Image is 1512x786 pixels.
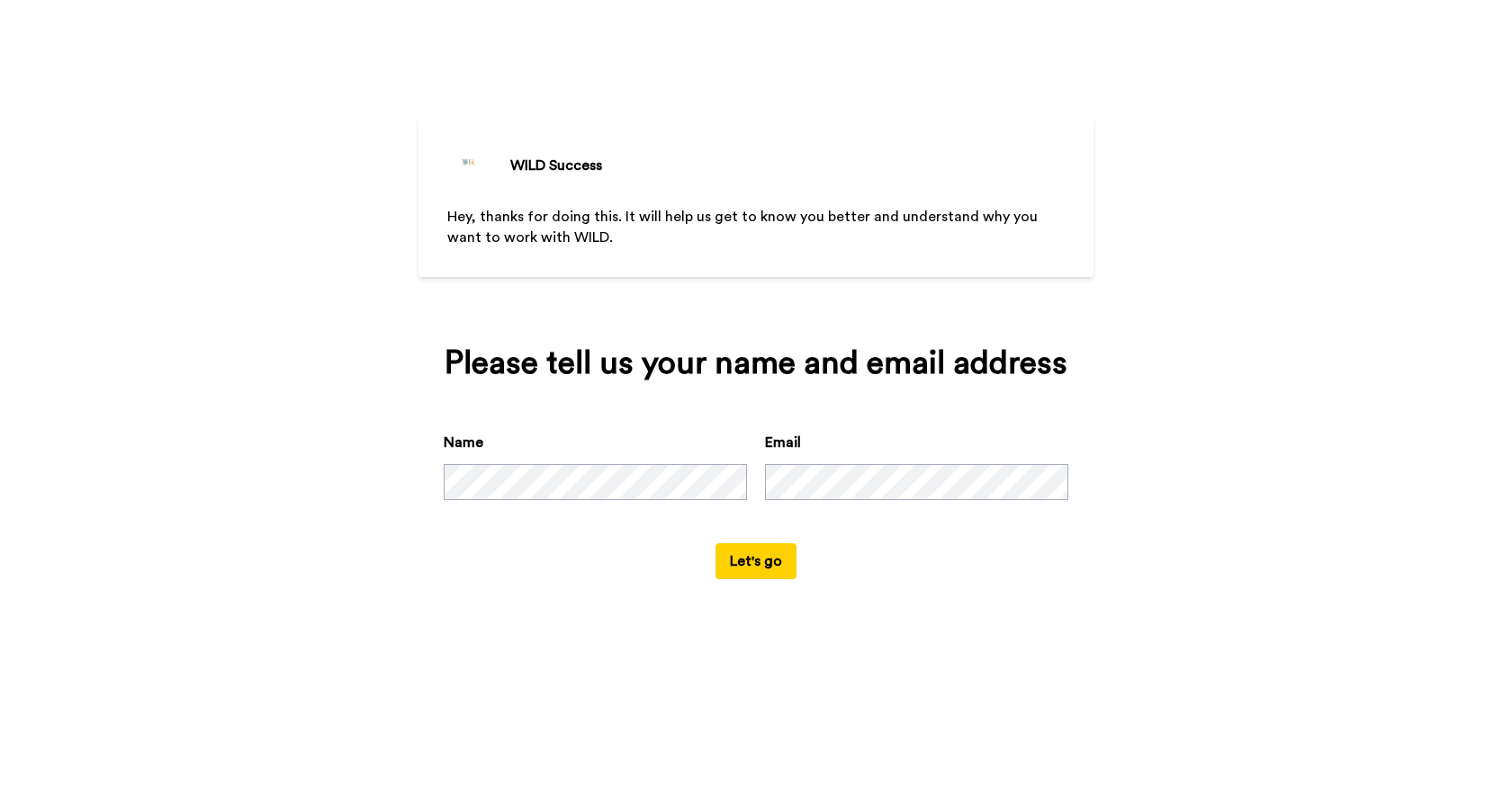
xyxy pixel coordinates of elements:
[765,432,801,453] label: Email
[444,432,483,453] label: Name
[510,155,602,176] div: WILD Success
[444,345,1068,381] div: Please tell us your name and email address
[715,543,796,579] button: Let's go
[447,210,1041,245] span: Hey, thanks for doing this. It will help us get to know you better and understand why you want to...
